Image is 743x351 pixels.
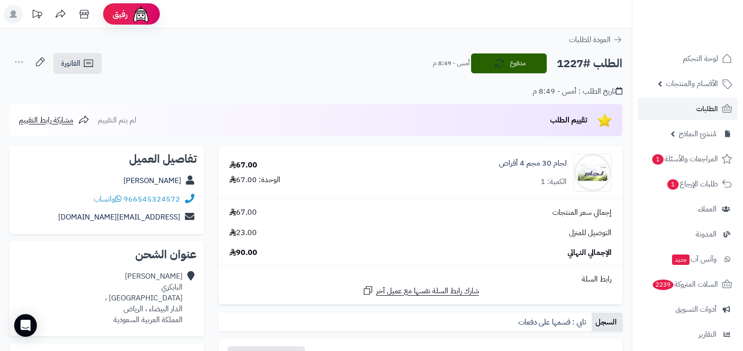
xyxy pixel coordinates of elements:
[696,228,717,241] span: المدونة
[471,53,547,73] button: مدفوع
[131,5,150,24] img: ai-face.png
[696,102,718,115] span: الطلبات
[105,271,183,325] div: [PERSON_NAME] البابكري [GEOGRAPHIC_DATA] ، الدار البيضاء ، الرياض المملكة العربية السعودية
[638,323,737,346] a: التقارير
[699,328,717,341] span: التقارير
[229,175,280,185] div: الوحدة: 67.00
[672,254,690,265] span: جديد
[552,207,612,218] span: إجمالي سعر المنتجات
[53,53,102,74] a: الفاتورة
[533,86,622,97] div: تاريخ الطلب : أمس - 8:49 م
[638,198,737,220] a: العملاء
[638,173,737,195] a: طلبات الإرجاع1
[499,158,567,169] a: لجام 30 مجم 4 أقراص
[671,253,717,266] span: وآتس آب
[229,228,257,238] span: 23.00
[638,97,737,120] a: الطلبات
[592,313,622,332] a: السجل
[667,179,679,190] span: 1
[222,274,619,285] div: رابط السلة
[698,202,717,216] span: العملاء
[666,177,718,191] span: طلبات الإرجاع
[113,9,128,20] span: رفيق
[679,11,734,31] img: logo-2.png
[638,223,737,246] a: المدونة
[17,153,197,165] h2: تفاصيل العميل
[638,148,737,170] a: المراجعات والأسئلة1
[557,54,622,73] h2: الطلب #1227
[550,114,587,126] span: تقييم الطلب
[229,247,257,258] span: 90.00
[98,114,136,126] span: لم يتم التقييم
[376,286,479,297] span: شارك رابط السلة نفسها مع عميل آخر
[61,58,80,69] span: الفاتورة
[433,59,470,68] small: أمس - 8:49 م
[123,193,180,205] a: 966545324572
[19,114,89,126] a: مشاركة رابط التقييم
[229,207,257,218] span: 67.00
[229,160,257,171] div: 67.00
[652,278,718,291] span: السلات المتروكة
[569,34,611,45] span: العودة للطلبات
[17,249,197,260] h2: عنوان الشحن
[14,314,37,337] div: Open Intercom Messenger
[25,5,49,26] a: تحديثات المنصة
[683,52,718,65] span: لوحة التحكم
[652,279,674,290] span: 2239
[638,273,737,296] a: السلات المتروكة2239
[651,152,718,166] span: المراجعات والأسئلة
[569,34,622,45] a: العودة للطلبات
[574,154,611,192] img: 1752131479-Lejam%2030%20mg%204Tab-1-90x90.jpg
[568,247,612,258] span: الإجمالي النهائي
[123,175,181,186] a: [PERSON_NAME]
[679,127,717,140] span: مُنشئ النماذج
[652,154,664,165] span: 1
[675,303,717,316] span: أدوات التسويق
[58,211,180,223] a: [EMAIL_ADDRESS][DOMAIN_NAME]
[515,313,592,332] a: تابي : قسمها على دفعات
[19,114,73,126] span: مشاركة رابط التقييم
[638,47,737,70] a: لوحة التحكم
[638,298,737,321] a: أدوات التسويق
[541,176,567,187] div: الكمية: 1
[569,228,612,238] span: التوصيل للمنزل
[638,248,737,271] a: وآتس آبجديد
[666,77,718,90] span: الأقسام والمنتجات
[362,285,479,297] a: شارك رابط السلة نفسها مع عميل آخر
[94,193,122,205] a: واتساب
